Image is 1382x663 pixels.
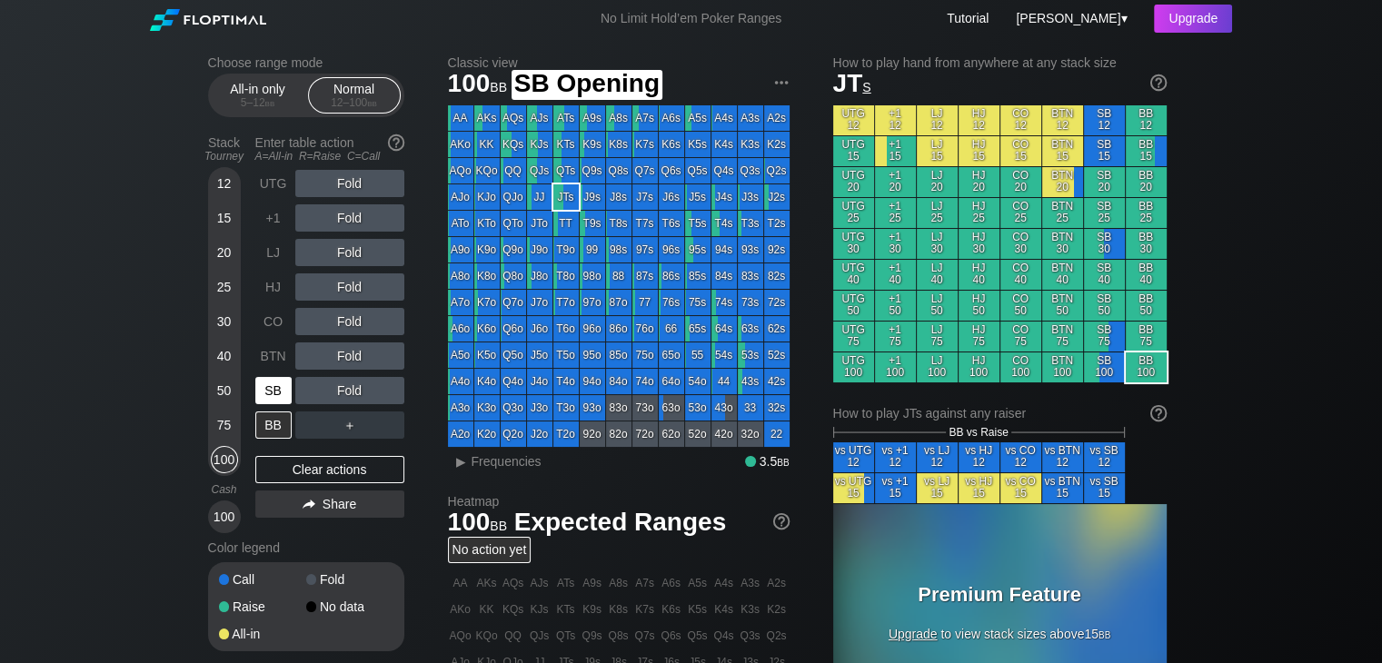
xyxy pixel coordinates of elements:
div: 83s [738,263,763,289]
div: UTG 25 [833,198,874,228]
div: 33 [738,395,763,421]
div: QTs [553,158,579,183]
div: 55 [685,342,711,368]
div: KQo [474,158,500,183]
div: Normal [313,78,396,113]
div: ATo [448,211,473,236]
div: 25 [211,273,238,301]
div: T6s [659,211,684,236]
div: 30 [211,308,238,335]
div: BB 15 [1126,136,1167,166]
div: Fold [295,342,404,370]
div: A8s [606,105,631,131]
div: Q9o [501,237,526,262]
div: 42s [764,369,790,394]
div: No Limit Hold’em Poker Ranges [573,11,809,30]
div: CO 75 [1000,322,1041,351]
a: Tutorial [947,11,989,25]
div: KTo [474,211,500,236]
div: CO 20 [1000,167,1041,197]
div: 100 [211,503,238,530]
div: 53o [685,395,711,421]
div: LJ 50 [917,291,958,321]
div: UTG 75 [833,322,874,351]
div: UTG 20 [833,167,874,197]
div: A3s [738,105,763,131]
div: K4s [711,132,737,157]
div: A7o [448,290,473,315]
div: K7s [632,132,658,157]
div: A5o [448,342,473,368]
div: CO 15 [1000,136,1041,166]
div: 64o [659,369,684,394]
div: 20 [211,239,238,266]
h2: How to play hand from anywhere at any stack size [833,55,1167,70]
div: 52s [764,342,790,368]
h2: Choose range mode [208,55,404,70]
div: BTN 25 [1042,198,1083,228]
div: Upgrade [1154,5,1232,33]
div: HJ 12 [959,105,999,135]
div: QJo [501,184,526,210]
div: UTG 12 [833,105,874,135]
div: UTG 50 [833,291,874,321]
div: JTs [553,184,579,210]
div: BTN 40 [1042,260,1083,290]
div: Q5s [685,158,711,183]
div: J3o [527,395,552,421]
div: KJo [474,184,500,210]
div: BTN 100 [1042,352,1083,382]
div: ▾ [1011,8,1129,28]
div: 5 – 12 [220,96,296,109]
div: +1 50 [875,291,916,321]
div: SB 12 [1084,105,1125,135]
div: Q6o [501,316,526,341]
div: LJ 12 [917,105,958,135]
div: 84o [606,369,631,394]
div: Stack [201,128,248,170]
div: 77 [632,290,658,315]
div: 100 [211,446,238,473]
div: T4o [553,369,579,394]
div: T7s [632,211,658,236]
div: Q5o [501,342,526,368]
div: Q4o [501,369,526,394]
div: T6o [553,316,579,341]
div: K3o [474,395,500,421]
div: Q3o [501,395,526,421]
div: J5o [527,342,552,368]
div: 43o [711,395,737,421]
div: 93o [580,395,605,421]
div: A8o [448,263,473,289]
div: 95s [685,237,711,262]
h2: Classic view [448,55,790,70]
div: J2o [527,421,552,447]
div: +1 [255,204,292,232]
div: AKs [474,105,500,131]
div: HJ 30 [959,229,999,259]
div: 65s [685,316,711,341]
div: T9s [580,211,605,236]
div: Fold [295,239,404,266]
div: Enter table action [255,128,404,170]
div: BB 100 [1126,352,1167,382]
div: K9o [474,237,500,262]
div: BB [255,411,292,439]
div: SB [255,377,292,404]
div: CO 30 [1000,229,1041,259]
div: Fold [295,170,404,197]
div: A9s [580,105,605,131]
div: Q6s [659,158,684,183]
div: CO 50 [1000,291,1041,321]
div: K2o [474,421,500,447]
div: T8o [553,263,579,289]
div: J9s [580,184,605,210]
div: 62s [764,316,790,341]
div: 12 [211,170,238,197]
img: help.32db89a4.svg [1148,73,1168,93]
div: J5s [685,184,711,210]
div: 72o [632,421,658,447]
div: CO 40 [1000,260,1041,290]
div: 83o [606,395,631,421]
div: +1 25 [875,198,916,228]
